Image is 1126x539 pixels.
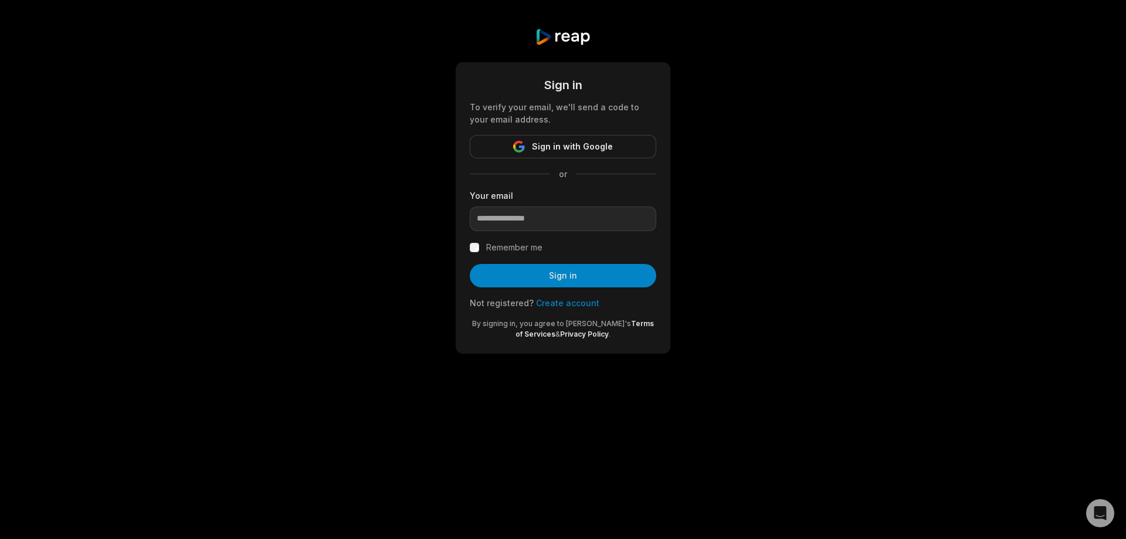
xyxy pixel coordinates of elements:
a: Terms of Services [515,319,654,338]
span: Not registered? [470,298,534,308]
span: Sign in with Google [532,140,613,154]
div: Sign in [470,76,656,94]
span: or [550,168,576,180]
label: Remember me [486,240,542,255]
img: reap [535,28,591,46]
div: To verify your email, we'll send a code to your email address. [470,101,656,126]
button: Sign in [470,264,656,287]
a: Create account [536,298,599,308]
span: . [609,330,611,338]
div: Open Intercom Messenger [1086,499,1114,527]
a: Privacy Policy [560,330,609,338]
span: By signing in, you agree to [PERSON_NAME]'s [472,319,631,328]
span: & [555,330,560,338]
label: Your email [470,189,656,202]
button: Sign in with Google [470,135,656,158]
